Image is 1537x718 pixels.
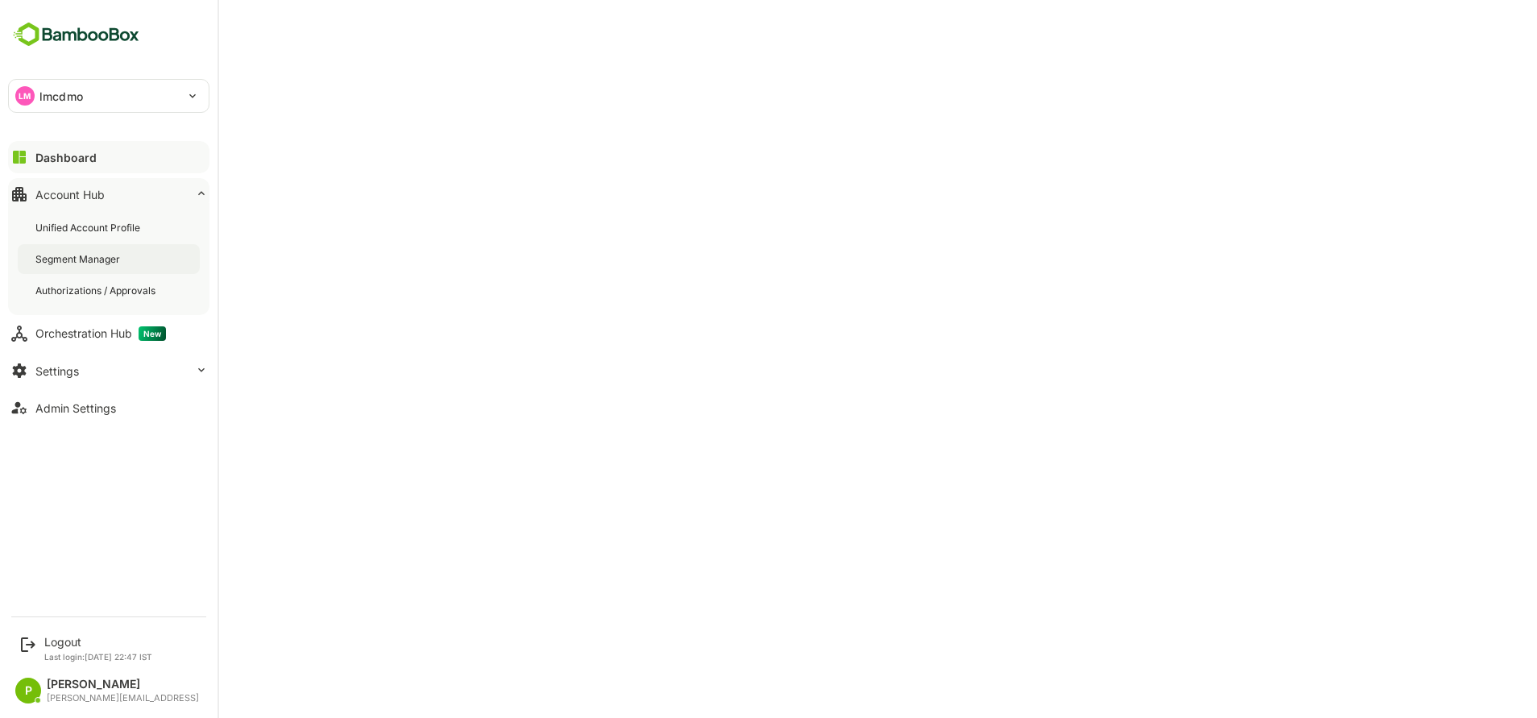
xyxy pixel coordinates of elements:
button: Admin Settings [8,392,209,424]
button: Dashboard [8,141,209,173]
div: LMlmcdmo [9,80,209,112]
div: Unified Account Profile [35,221,143,234]
div: LM [15,86,35,106]
button: Orchestration HubNew [8,317,209,350]
p: Last login: [DATE] 22:47 IST [44,652,152,662]
button: Settings [8,355,209,387]
div: Settings [35,364,79,378]
div: Orchestration Hub [35,326,166,341]
div: Authorizations / Approvals [35,284,159,297]
div: [PERSON_NAME][EMAIL_ADDRESS] [47,693,199,703]
div: [PERSON_NAME] [47,678,199,691]
div: Segment Manager [35,252,123,266]
img: BambooboxFullLogoMark.5f36c76dfaba33ec1ec1367b70bb1252.svg [8,19,144,50]
p: lmcdmo [39,88,83,105]
span: New [139,326,166,341]
button: Account Hub [8,178,209,210]
div: Dashboard [35,151,97,164]
div: Account Hub [35,188,105,201]
div: Admin Settings [35,401,116,415]
div: P [15,678,41,703]
div: Logout [44,635,152,649]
